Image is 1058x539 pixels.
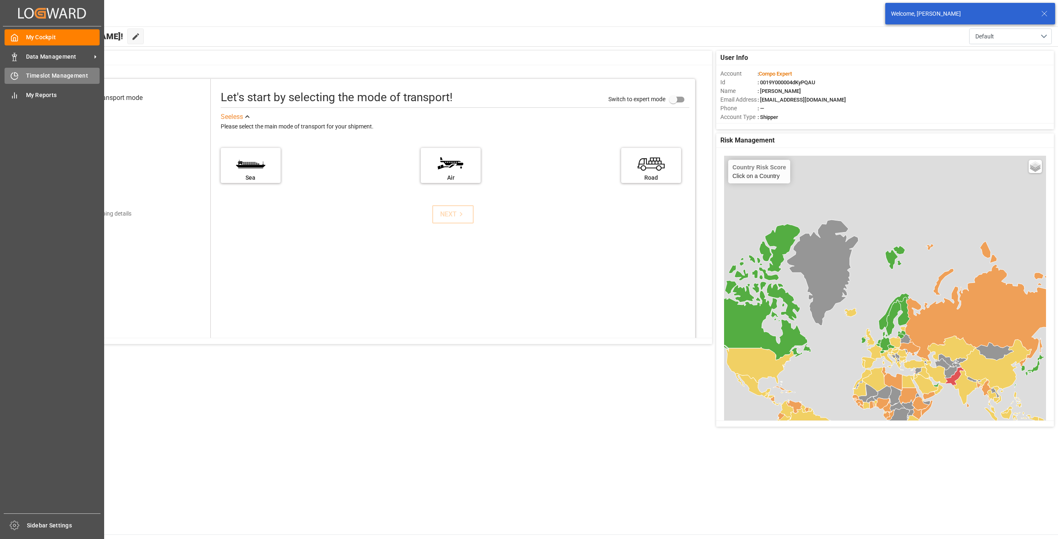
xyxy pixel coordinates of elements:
[720,113,758,121] span: Account Type
[720,104,758,113] span: Phone
[732,164,786,171] h4: Country Risk Score
[720,53,748,63] span: User Info
[26,71,100,80] span: Timeslot Management
[80,209,131,218] div: Add shipping details
[26,52,91,61] span: Data Management
[732,164,786,179] div: Click on a Country
[1029,160,1042,173] a: Layers
[759,71,792,77] span: Compo Expert
[26,91,100,100] span: My Reports
[225,173,276,182] div: Sea
[5,68,100,84] a: Timeslot Management
[758,114,778,120] span: : Shipper
[720,95,758,104] span: Email Address
[5,29,100,45] a: My Cockpit
[758,97,846,103] span: : [EMAIL_ADDRESS][DOMAIN_NAME]
[221,112,243,122] div: See less
[27,521,101,530] span: Sidebar Settings
[425,173,477,182] div: Air
[758,79,815,85] span: : 0019Y000004dKyPQAU
[975,32,994,41] span: Default
[221,89,453,106] div: Let's start by selecting the mode of transport!
[608,96,665,102] span: Switch to expert mode
[891,9,1033,18] div: Welcome, [PERSON_NAME]
[758,71,792,77] span: :
[720,69,758,78] span: Account
[5,87,100,103] a: My Reports
[720,135,774,145] span: Risk Management
[758,88,801,94] span: : [PERSON_NAME]
[758,105,764,112] span: : —
[221,122,689,132] div: Please select the main mode of transport for your shipment.
[720,78,758,87] span: Id
[440,209,465,219] div: NEXT
[26,33,100,42] span: My Cockpit
[625,173,677,182] div: Road
[79,93,143,103] div: Select transport mode
[969,28,1052,44] button: open menu
[432,205,474,223] button: NEXT
[720,87,758,95] span: Name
